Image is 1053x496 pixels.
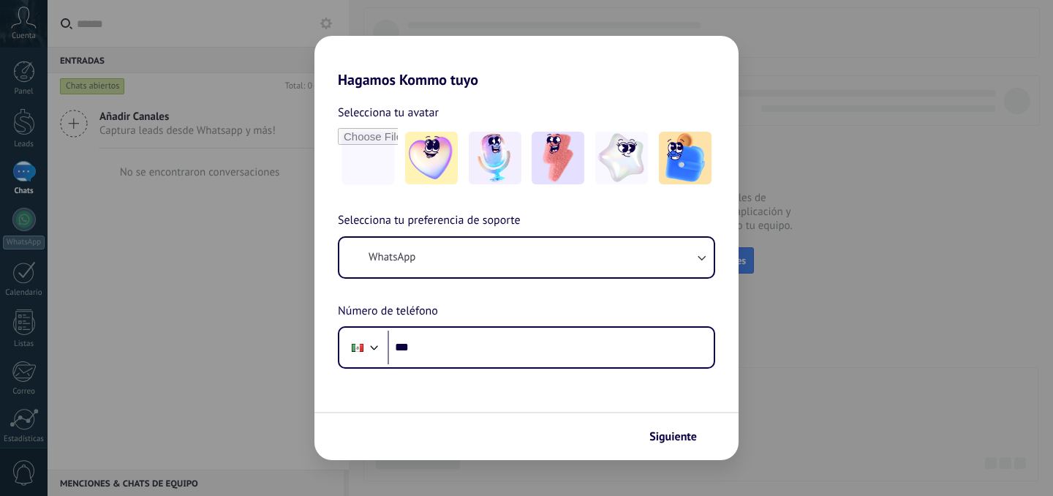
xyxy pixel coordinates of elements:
[469,132,521,184] img: -2.jpeg
[369,250,415,265] span: WhatsApp
[338,211,521,230] span: Selecciona tu preferencia de soporte
[344,332,371,363] div: Mexico: + 52
[338,103,439,122] span: Selecciona tu avatar
[338,302,438,321] span: Número de teléfono
[339,238,714,277] button: WhatsApp
[643,424,717,449] button: Siguiente
[405,132,458,184] img: -1.jpeg
[595,132,648,184] img: -4.jpeg
[314,36,739,89] h2: Hagamos Kommo tuyo
[649,432,697,442] span: Siguiente
[532,132,584,184] img: -3.jpeg
[659,132,712,184] img: -5.jpeg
